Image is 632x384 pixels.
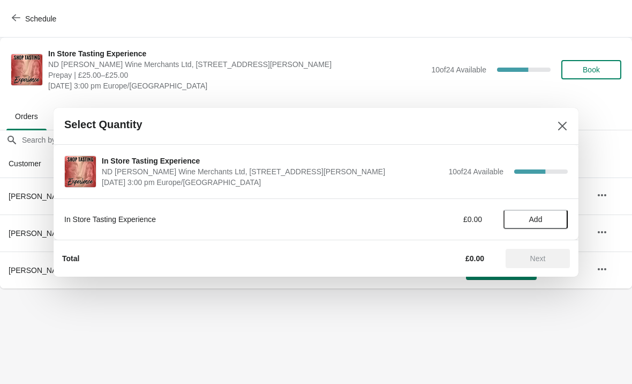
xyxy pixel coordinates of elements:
[64,119,142,131] h2: Select Quantity
[383,214,482,225] div: £0.00
[102,166,443,177] span: ND [PERSON_NAME] Wine Merchants Ltd, [STREET_ADDRESS][PERSON_NAME]
[65,156,96,187] img: In Store Tasting Experience | ND John Wine Merchants Ltd, 90 Walter Road, Swansea SA1 4QF, UK | N...
[62,254,79,263] strong: Total
[529,215,543,224] span: Add
[64,214,362,225] div: In Store Tasting Experience
[102,177,443,188] span: [DATE] 3:00 pm Europe/[GEOGRAPHIC_DATA]
[102,156,443,166] span: In Store Tasting Experience
[503,210,568,229] button: Add
[553,116,572,136] button: Close
[465,254,484,263] strong: £0.00
[448,167,503,176] span: 10 of 24 Available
